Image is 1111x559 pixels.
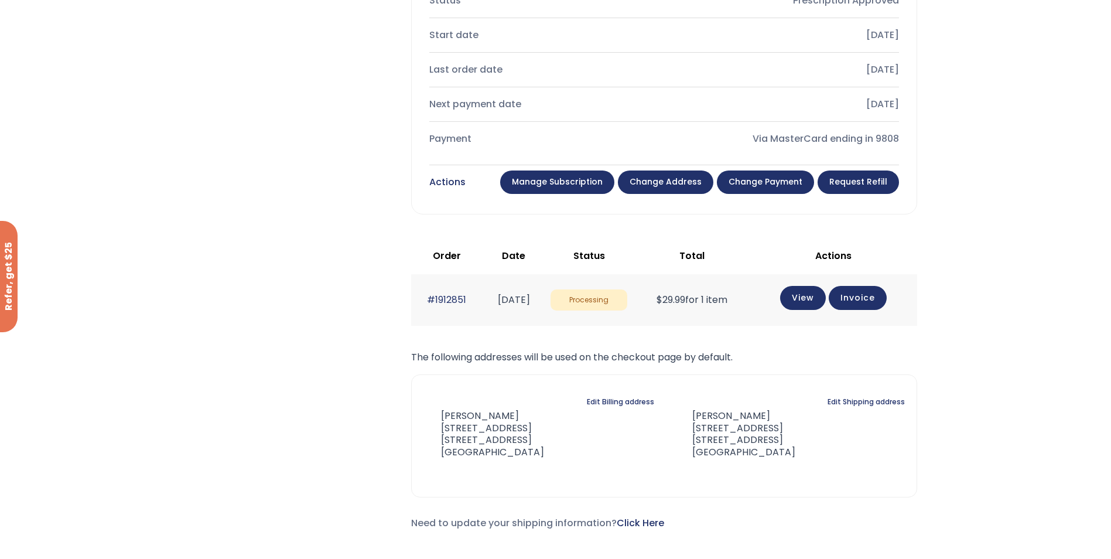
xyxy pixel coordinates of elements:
[573,249,605,263] span: Status
[633,274,750,325] td: for 1 item
[429,27,655,43] div: Start date
[433,249,461,263] span: Order
[657,293,685,306] span: 29.99
[818,171,899,194] a: Request Refill
[551,289,627,311] span: Processing
[815,249,852,263] span: Actions
[617,516,664,530] a: Click Here
[674,96,899,113] div: [DATE]
[674,62,899,78] div: [DATE]
[502,249,525,263] span: Date
[429,62,655,78] div: Last order date
[674,410,795,459] address: [PERSON_NAME] [STREET_ADDRESS] [STREET_ADDRESS] [GEOGRAPHIC_DATA]
[498,293,530,306] time: [DATE]
[500,171,614,194] a: Manage Subscription
[780,286,826,310] a: View
[679,249,705,263] span: Total
[674,131,899,147] div: Via MasterCard ending in 9808
[429,96,655,113] div: Next payment date
[429,174,466,190] div: Actions
[429,131,655,147] div: Payment
[423,410,544,459] address: [PERSON_NAME] [STREET_ADDRESS] [STREET_ADDRESS] [GEOGRAPHIC_DATA]
[717,171,814,194] a: Change payment
[587,394,654,410] a: Edit Billing address
[674,27,899,43] div: [DATE]
[427,293,466,306] a: #1912851
[618,171,713,194] a: Change address
[828,394,905,410] a: Edit Shipping address
[657,293,662,306] span: $
[411,516,664,530] span: Need to update your shipping information?
[411,349,917,366] p: The following addresses will be used on the checkout page by default.
[829,286,887,310] a: Invoice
